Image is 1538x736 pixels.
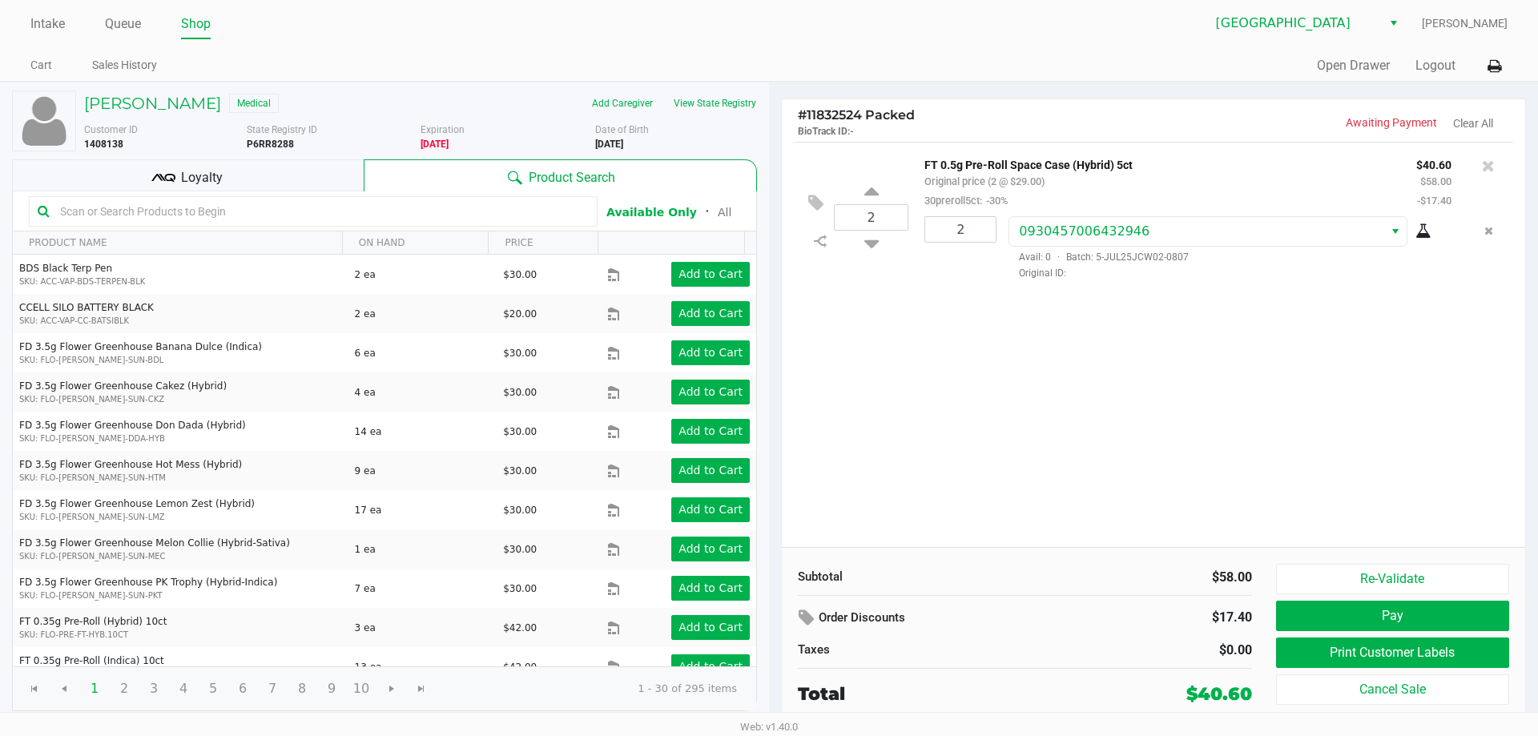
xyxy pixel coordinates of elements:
div: Taxes [798,641,1013,659]
span: Page 10 [346,674,376,704]
span: $30.00 [503,426,537,437]
td: FD 3.5g Flower Greenhouse Don Dada (Hybrid) [13,412,348,451]
span: Page 9 [316,674,347,704]
a: Cart [30,55,52,75]
span: Go to the next page [376,674,407,704]
span: Go to the first page [19,674,50,704]
td: FD 3.5g Flower Greenhouse Lemon Zest (Hybrid) [13,490,348,529]
td: 6 ea [348,333,497,372]
button: View State Registry [663,90,757,116]
b: Medical card expired [421,139,449,150]
div: $17.40 [1117,604,1252,631]
button: Add to Cart [671,262,750,287]
div: Order Discounts [798,604,1093,633]
span: Web: v1.40.0 [740,721,798,733]
span: Avail: 0 Batch: 5-JUL25JCW02-0807 [1009,251,1189,263]
span: $30.00 [503,505,537,516]
app-button-loader: Add to Cart [678,581,743,594]
b: 1408138 [84,139,123,150]
span: $30.00 [503,269,537,280]
p: SKU: FLO-PRE-FT-HYB.10CT [19,629,341,641]
span: 0930457006432946 [1019,223,1149,239]
th: PRODUCT NAME [13,231,342,255]
button: Cancel Sale [1276,674,1509,705]
button: Add to Cart [671,537,750,561]
button: Add to Cart [671,654,750,679]
button: Select [1382,9,1405,38]
button: Add to Cart [671,458,750,483]
span: $20.00 [503,308,537,320]
span: Expiration [421,124,465,135]
button: Add to Cart [671,380,750,404]
app-button-loader: Add to Cart [678,542,743,555]
span: Date of Birth [595,124,649,135]
span: [GEOGRAPHIC_DATA] [1216,14,1372,33]
span: Original ID: [1009,266,1451,280]
app-button-loader: Add to Cart [678,385,743,398]
p: SKU: FLO-[PERSON_NAME]-SUN-PKT [19,589,341,601]
span: $42.00 [503,662,537,673]
span: Page 2 [109,674,139,704]
span: -30% [982,195,1008,207]
b: [DATE] [595,139,623,150]
span: ᛫ [697,204,718,219]
span: Go to the previous page [49,674,79,704]
span: Customer ID [84,124,138,135]
span: Page 3 [139,674,169,704]
app-button-loader: Add to Cart [678,424,743,437]
p: SKU: FLO-[PERSON_NAME]-SUN-HTM [19,472,341,484]
td: 2 ea [348,255,497,294]
td: BDS Black Terp Pen [13,255,348,294]
td: FD 3.5g Flower Greenhouse PK Trophy (Hybrid-Indica) [13,569,348,608]
td: FD 3.5g Flower Greenhouse Cakez (Hybrid) [13,372,348,412]
div: $40.60 [1186,681,1252,707]
td: FT 0.35g Pre-Roll (Indica) 10ct [13,647,348,686]
span: BioTrack ID: [798,126,850,137]
span: - [850,126,854,137]
td: 2 ea [348,294,497,333]
span: Page 7 [257,674,288,704]
button: Add to Cart [671,615,750,640]
button: Add Caregiver [582,90,663,116]
span: # [798,107,807,123]
app-button-loader: Add to Cart [678,503,743,516]
div: $0.00 [1037,641,1253,660]
button: Open Drawer [1317,56,1390,75]
span: Go to the last page [415,682,428,695]
span: Loyalty [181,168,223,187]
a: Sales History [92,55,157,75]
a: Queue [105,13,141,35]
span: $30.00 [503,387,537,398]
small: $58.00 [1420,175,1451,187]
td: 13 ea [348,647,497,686]
div: Subtotal [798,568,1013,586]
td: FT 0.35g Pre-Roll (Hybrid) 10ct [13,608,348,647]
button: Pay [1276,601,1509,631]
span: $30.00 [503,465,537,477]
app-button-loader: Add to Cart [678,307,743,320]
span: Go to the first page [28,682,41,695]
div: $58.00 [1037,568,1253,587]
span: Page 8 [287,674,317,704]
td: 14 ea [348,412,497,451]
td: CCELL SILO BATTERY BLACK [13,294,348,333]
button: Add to Cart [671,301,750,326]
span: $30.00 [503,583,537,594]
span: Go to the previous page [58,682,70,695]
p: Awaiting Payment [1153,115,1437,131]
button: Remove the package from the orderLine [1478,216,1500,246]
span: Medical [229,94,279,113]
button: Re-Validate [1276,564,1509,594]
span: Go to the next page [385,682,398,695]
p: $40.60 [1416,155,1451,171]
td: 17 ea [348,490,497,529]
span: State Registry ID [247,124,317,135]
p: SKU: FLO-[PERSON_NAME]-SUN-MEC [19,550,341,562]
p: SKU: ACC-VAP-CC-BATSIBLK [19,315,341,327]
th: PRICE [488,231,598,255]
p: SKU: FLO-[PERSON_NAME]-DDA-HYB [19,432,341,444]
app-button-loader: Add to Cart [678,660,743,673]
button: Add to Cart [671,576,750,601]
small: -$17.40 [1417,195,1451,207]
td: FD 3.5g Flower Greenhouse Melon Collie (Hybrid-Sativa) [13,529,348,569]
